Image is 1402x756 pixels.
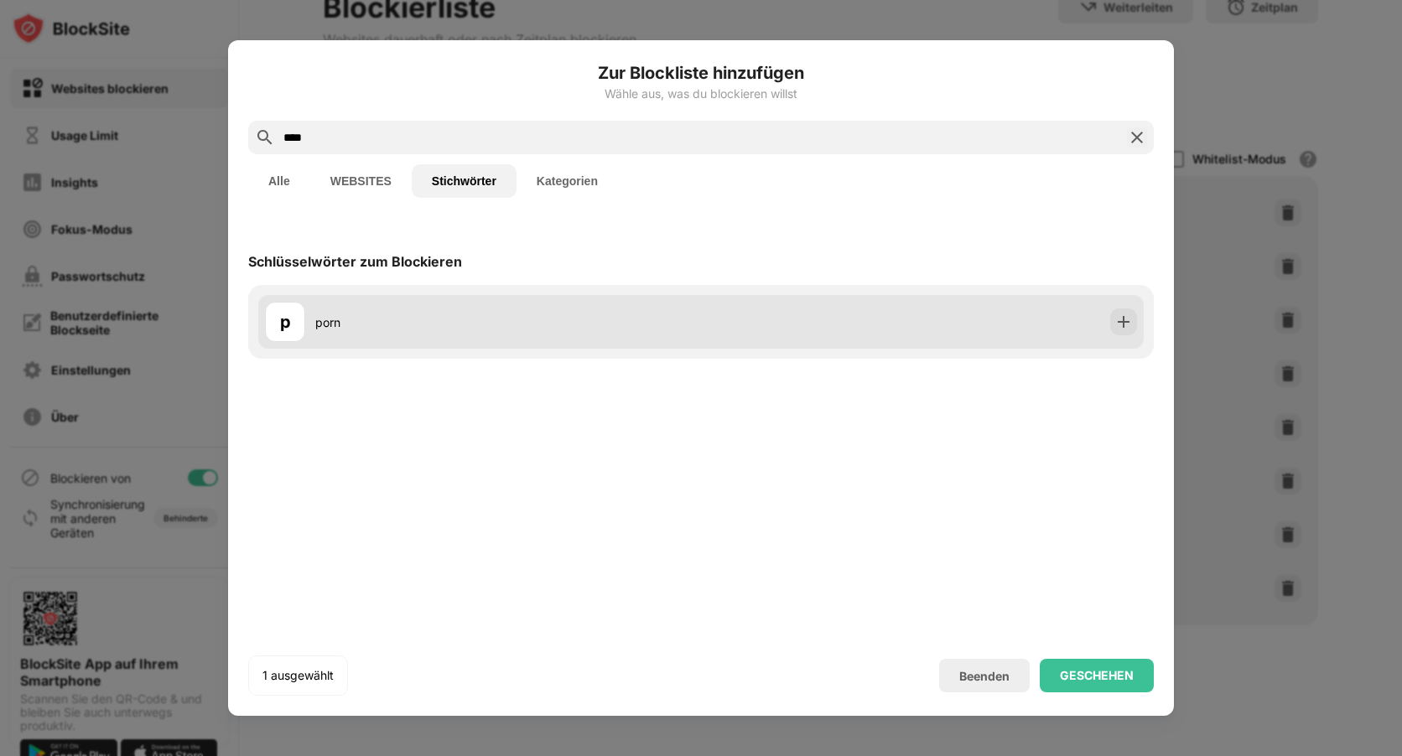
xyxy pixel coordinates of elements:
div: porn [315,313,701,331]
div: GESCHEHEN [1060,669,1134,682]
h6: Zur Blockliste hinzufügen [248,60,1154,85]
div: Schlüsselwörter zum Blockieren [248,253,462,270]
div: Wähle aus, was du blockieren willst [248,87,1154,101]
button: Alle [248,164,310,198]
div: 1 ausgewählt [262,667,334,684]
div: p [280,309,291,334]
button: Kategorien [517,164,618,198]
button: Stichwörter [412,164,517,198]
img: search.svg [255,127,275,148]
button: WEBSITES [310,164,412,198]
img: search-close [1127,127,1147,148]
div: Beenden [959,669,1010,683]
